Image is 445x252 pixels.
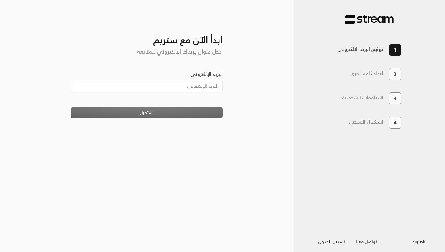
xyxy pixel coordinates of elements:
a: تواصل معنا [351,238,383,245]
img: Stream Pay [345,15,394,24]
span: 2 [394,71,397,78]
a: تسجيل الدخول [313,238,351,245]
h3: توثيق البريد الإلكتروني [338,46,383,52]
h3: استكمال التسجيل [349,119,383,125]
button: تسجيل الدخول [313,236,351,247]
button: تواصل معنا [351,236,383,247]
h5: أدخل عنوان بريدك الإلكتروني للمتابعة [71,48,223,55]
h3: المعلومات الشخصية [342,95,383,101]
span: 4 [394,119,397,126]
h3: ابدأ الآن مع ستريم [71,25,223,45]
label: البريد الإلكتروني [190,71,223,78]
span: 3 [394,95,397,102]
a: English [412,236,425,247]
span: 1 [394,46,397,54]
input: البريد الإلكتروني [71,80,223,92]
h3: اعداد كلمة المرور [350,71,383,76]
